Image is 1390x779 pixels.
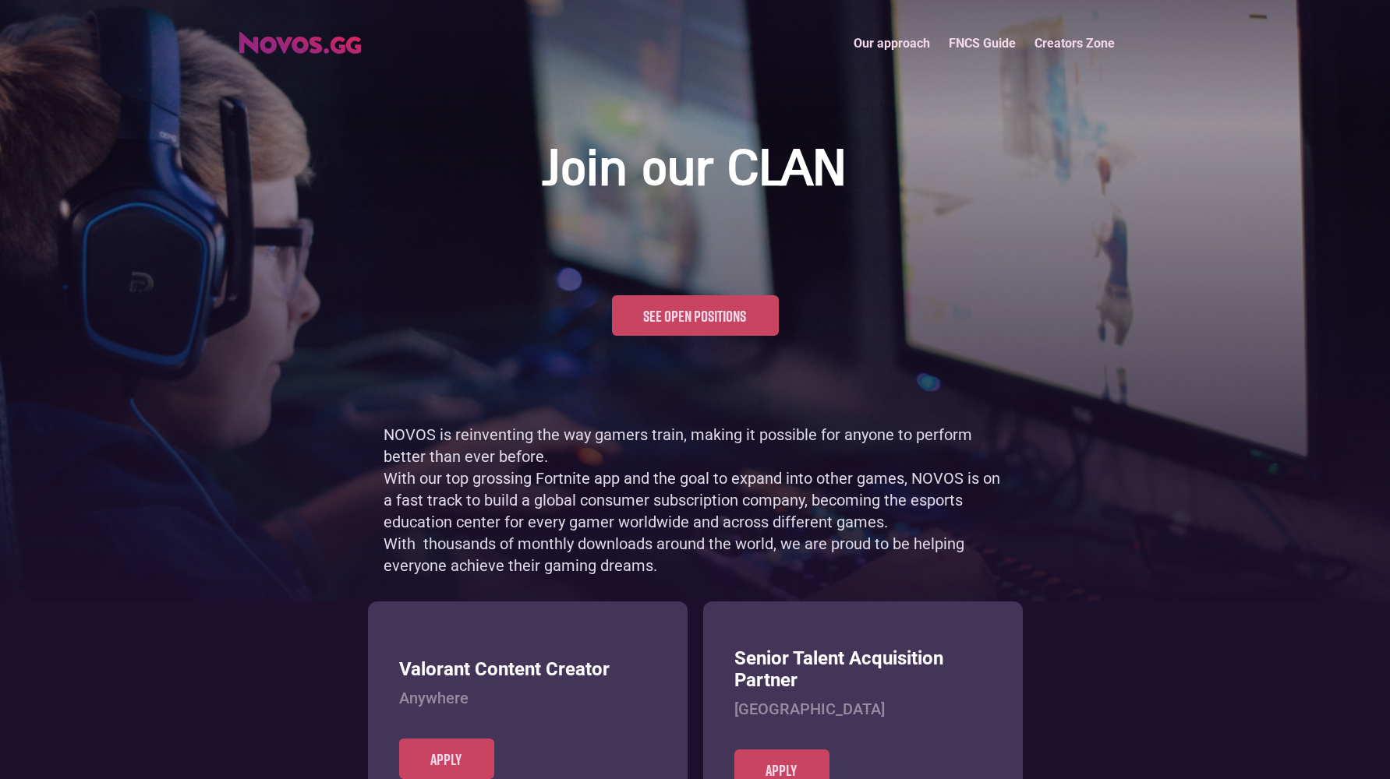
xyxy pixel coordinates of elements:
a: Creators Zone [1025,26,1124,60]
a: Senior Talent Acquisition Partner[GEOGRAPHIC_DATA] [734,647,992,750]
a: FNCS Guide [939,26,1025,60]
a: Apply [399,738,494,779]
a: Our approach [844,26,939,60]
h4: [GEOGRAPHIC_DATA] [734,700,992,718]
a: Valorant Content CreatorAnywhere [399,658,656,738]
h3: Valorant Content Creator [399,658,656,681]
h4: Anywhere [399,689,656,707]
a: See open positions [612,295,779,336]
p: NOVOS is reinventing the way gamers train, making it possible for anyone to perform better than e... [384,424,1007,576]
h3: Senior Talent Acquisition Partner [734,647,992,693]
h1: Join our CLAN [544,140,847,202]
